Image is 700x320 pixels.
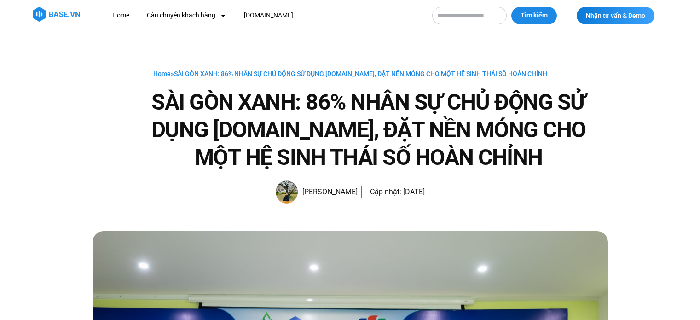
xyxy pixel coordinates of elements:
[140,7,233,24] a: Câu chuyện khách hàng
[237,7,300,24] a: [DOMAIN_NAME]
[174,70,547,77] span: SÀI GÒN XANH: 86% NHÂN SỰ CHỦ ĐỘNG SỬ DỤNG [DOMAIN_NAME], ĐẶT NỀN MÓNG CHO MỘT HỆ SINH THÁI SỐ HO...
[521,11,548,20] span: Tìm kiếm
[153,70,547,77] span: »
[370,187,401,196] span: Cập nhật:
[276,180,298,204] img: Picture of Đoàn Đức
[586,12,645,19] span: Nhận tư vấn & Demo
[298,186,358,198] span: [PERSON_NAME]
[105,7,423,24] nav: Menu
[129,88,608,171] h1: SÀI GÒN XANH: 86% NHÂN SỰ CHỦ ĐỘNG SỬ DỤNG [DOMAIN_NAME], ĐẶT NỀN MÓNG CHO MỘT HỆ SINH THÁI SỐ HO...
[276,180,358,204] a: Picture of Đoàn Đức [PERSON_NAME]
[153,70,171,77] a: Home
[511,7,557,24] button: Tìm kiếm
[577,7,654,24] a: Nhận tư vấn & Demo
[105,7,136,24] a: Home
[403,187,425,196] time: [DATE]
